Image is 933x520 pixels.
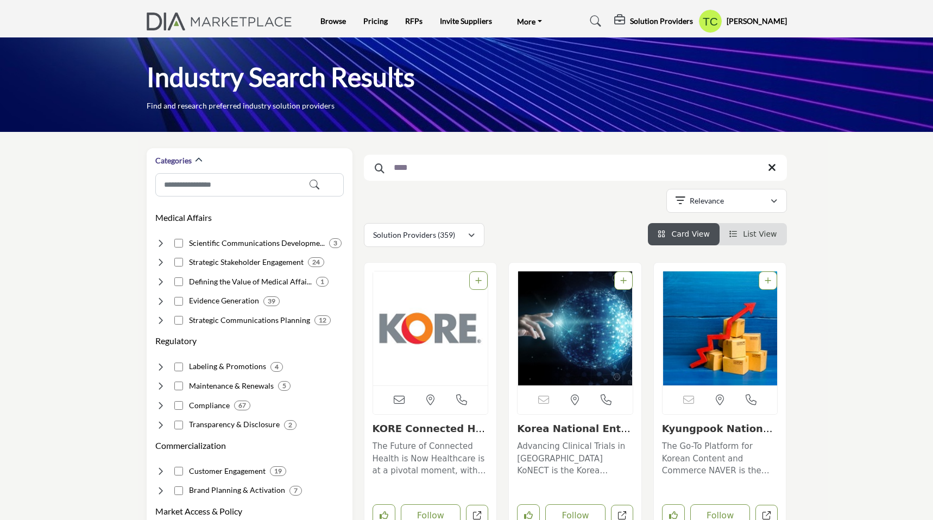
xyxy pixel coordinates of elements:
b: 7 [294,487,298,494]
button: Medical Affairs [155,211,212,224]
a: Open Listing in new tab [518,271,633,385]
h4: Scientific Communications Development: Creating scientific content showcasing clinical evidence. [189,238,325,249]
img: Korea National Enterprise for Clinical Trials [518,271,633,385]
h4: Strategic Stakeholder Engagement: Interacting with key opinion leaders and advocacy partners. [189,257,304,268]
img: KORE Connected Health [373,271,488,385]
button: Relevance [666,189,787,213]
b: 4 [275,363,279,371]
a: Open Listing in new tab [373,271,488,385]
p: The Go-To Platform for Korean Content and Commerce NAVER is the leading internet platform in [GEO... [662,440,778,477]
input: Select Maintenance & Renewals checkbox [174,382,183,390]
a: Add To List [475,276,482,285]
h4: Customer Engagement: Understanding and optimizing patient experience across channels. [189,466,266,477]
h4: Defining the Value of Medical Affairs [189,276,312,287]
div: 67 Results For Compliance [234,401,250,410]
div: 1 Results For Defining the Value of Medical Affairs [316,277,329,287]
h3: KORE Connected Health [373,423,489,435]
h4: Compliance: Local and global regulatory compliance. [189,400,230,411]
a: Advancing Clinical Trials in [GEOGRAPHIC_DATA] KoNECT is the Korea National Enterprise for Clinic... [517,437,633,477]
div: 5 Results For Maintenance & Renewals [278,381,291,391]
button: Commercialization [155,439,226,452]
b: 24 [312,258,320,266]
a: KORE Connected Healt... [373,423,485,446]
input: Select Strategic Communications Planning checkbox [174,316,183,325]
h2: Categories [155,155,192,166]
a: Pricing [363,16,388,26]
input: Select Scientific Communications Development checkbox [174,239,183,248]
a: Add To List [765,276,771,285]
h3: Korea National Enterprise for Clinical Trials [517,423,633,435]
input: Select Brand Planning & Activation checkbox [174,486,183,495]
img: Site Logo [147,12,298,30]
input: Select Strategic Stakeholder Engagement checkbox [174,258,183,267]
a: Korea National Enter... [517,423,630,446]
h4: Maintenance & Renewals: Maintaining marketing authorizations and safety reporting. [189,381,274,391]
b: 12 [319,316,326,324]
h4: Brand Planning & Activation: Developing and executing commercial launch strategies. [189,485,285,496]
input: Select Labeling & Promotions checkbox [174,363,183,371]
a: Invite Suppliers [440,16,492,26]
input: Select Compliance checkbox [174,401,183,410]
div: 2 Results For Transparency & Disclosure [284,420,297,430]
p: The Future of Connected Health is Now Healthcare is at a pivotal moment, with IoT adoption accele... [373,440,489,477]
a: View List [729,230,777,238]
input: Search Category [155,173,344,196]
b: 39 [268,297,275,305]
a: The Future of Connected Health is Now Healthcare is at a pivotal moment, with IoT adoption accele... [373,437,489,477]
b: 67 [238,402,246,409]
li: List View [720,223,787,245]
b: 19 [274,467,282,475]
b: 3 [333,239,337,247]
b: 1 [320,278,324,286]
input: Search Keyword [364,155,787,181]
div: 19 Results For Customer Engagement [270,466,286,476]
h4: Transparency & Disclosure: Transparency & Disclosure [189,419,280,430]
a: More [509,14,550,29]
div: 12 Results For Strategic Communications Planning [314,315,331,325]
input: Select Evidence Generation checkbox [174,297,183,306]
a: Search [579,12,608,30]
button: Show hide supplier dropdown [698,9,722,33]
a: The Go-To Platform for Korean Content and Commerce NAVER is the leading internet platform in [GEO... [662,437,778,477]
div: 7 Results For Brand Planning & Activation [289,486,302,496]
b: 5 [282,382,286,390]
button: Regulatory [155,334,197,347]
input: Select Customer Engagement checkbox [174,467,183,475]
div: 39 Results For Evidence Generation [263,296,280,306]
img: Kyungpook National University Hospital (KNUH) [663,271,778,385]
a: Open Listing in new tab [663,271,778,385]
b: 2 [288,421,292,429]
a: Kyungpook National U... [662,423,773,446]
button: Solution Providers (359) [364,223,484,247]
div: 24 Results For Strategic Stakeholder Engagement [308,257,324,267]
h4: Strategic Communications Planning: Developing publication plans demonstrating product benefits an... [189,315,310,326]
p: Advancing Clinical Trials in [GEOGRAPHIC_DATA] KoNECT is the Korea National Enterprise for Clinic... [517,440,633,477]
div: Solution Providers [614,15,693,28]
h3: Kyungpook National University Hospital (KNUH) [662,423,778,435]
div: 3 Results For Scientific Communications Development [329,238,342,248]
p: Find and research preferred industry solution providers [147,100,335,111]
h5: Solution Providers [630,16,693,26]
a: RFPs [405,16,423,26]
input: Select Defining the Value of Medical Affairs checkbox [174,277,183,286]
p: Relevance [690,195,724,206]
span: Card View [671,230,709,238]
h4: Labeling & Promotions: Determining safe product use specifications and claims. [189,361,266,372]
input: Select Transparency & Disclosure checkbox [174,421,183,429]
button: Market Access & Policy [155,505,242,518]
span: List View [743,230,777,238]
h4: Evidence Generation: Research to support clinical and economic value claims. [189,295,259,306]
div: 4 Results For Labeling & Promotions [270,362,283,372]
li: Card View [648,223,720,245]
p: Solution Providers (359) [373,230,455,240]
a: Browse [320,16,346,26]
h5: [PERSON_NAME] [727,16,787,27]
h1: Industry Search Results [147,60,415,94]
a: Add To List [620,276,627,285]
a: View Card [658,230,710,238]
